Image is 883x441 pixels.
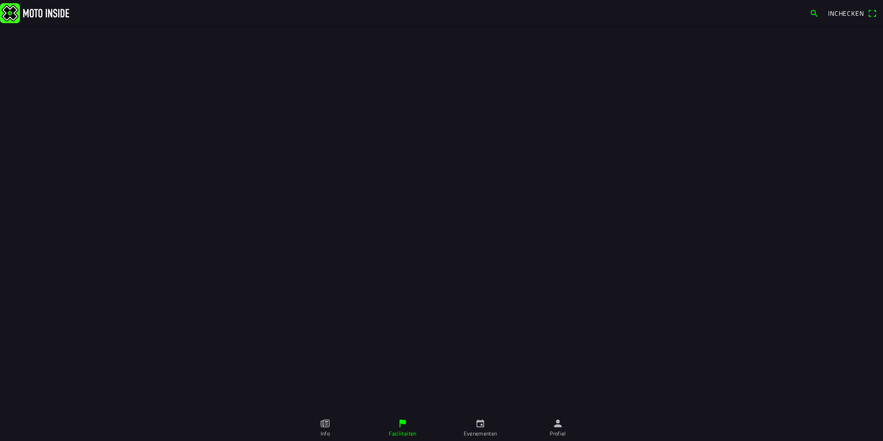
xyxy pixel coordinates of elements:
[553,418,563,429] ion-icon: person
[389,429,416,438] ion-label: Faciliteiten
[550,429,566,438] ion-label: Profiel
[398,418,408,429] ion-icon: flag
[320,418,330,429] ion-icon: paper
[321,429,330,438] ion-label: Info
[475,418,485,429] ion-icon: calendar
[805,5,823,21] a: search
[823,5,881,21] a: Incheckenqr scanner
[464,429,497,438] ion-label: Evenementen
[828,8,864,18] span: Inchecken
